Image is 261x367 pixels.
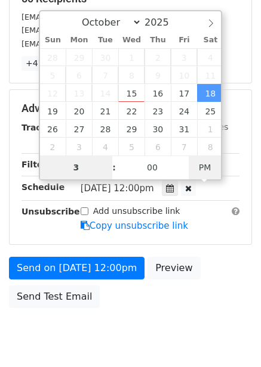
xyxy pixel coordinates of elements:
[118,48,145,66] span: October 1, 2025
[92,66,118,84] span: October 7, 2025
[112,155,116,179] span: :
[171,48,197,66] span: October 3, 2025
[197,84,223,102] span: October 18, 2025
[171,102,197,120] span: October 24, 2025
[66,66,92,84] span: October 6, 2025
[145,48,171,66] span: October 2, 2025
[66,120,92,138] span: October 27, 2025
[81,220,188,231] a: Copy unsubscribe link
[171,36,197,44] span: Fri
[145,84,171,102] span: October 16, 2025
[22,123,62,132] strong: Tracking
[145,120,171,138] span: October 30, 2025
[197,48,223,66] span: October 4, 2025
[118,138,145,155] span: November 5, 2025
[40,36,66,44] span: Sun
[40,138,66,155] span: November 2, 2025
[93,205,180,217] label: Add unsubscribe link
[145,66,171,84] span: October 9, 2025
[66,36,92,44] span: Mon
[142,17,185,28] input: Year
[118,102,145,120] span: October 22, 2025
[40,48,66,66] span: September 28, 2025
[92,138,118,155] span: November 4, 2025
[171,66,197,84] span: October 10, 2025
[22,13,155,21] small: [EMAIL_ADDRESS][DOMAIN_NAME]
[189,155,222,179] span: Click to toggle
[92,48,118,66] span: September 30, 2025
[66,48,92,66] span: September 29, 2025
[22,26,155,35] small: [EMAIL_ADDRESS][DOMAIN_NAME]
[197,66,223,84] span: October 11, 2025
[22,56,72,71] a: +47 more
[197,36,223,44] span: Sat
[197,102,223,120] span: October 25, 2025
[92,84,118,102] span: October 14, 2025
[171,84,197,102] span: October 17, 2025
[197,120,223,138] span: November 1, 2025
[92,36,118,44] span: Tue
[118,84,145,102] span: October 15, 2025
[118,66,145,84] span: October 8, 2025
[201,310,261,367] iframe: Chat Widget
[66,102,92,120] span: October 20, 2025
[40,120,66,138] span: October 26, 2025
[40,84,66,102] span: October 12, 2025
[92,102,118,120] span: October 21, 2025
[66,138,92,155] span: November 3, 2025
[116,155,189,179] input: Minute
[22,160,52,169] strong: Filters
[171,138,197,155] span: November 7, 2025
[22,182,65,192] strong: Schedule
[81,183,154,194] span: [DATE] 12:00pm
[66,84,92,102] span: October 13, 2025
[9,285,100,308] a: Send Test Email
[9,257,145,279] a: Send on [DATE] 12:00pm
[118,120,145,138] span: October 29, 2025
[145,36,171,44] span: Thu
[40,155,113,179] input: Hour
[40,66,66,84] span: October 5, 2025
[22,102,239,115] h5: Advanced
[171,120,197,138] span: October 31, 2025
[197,138,223,155] span: November 8, 2025
[148,257,200,279] a: Preview
[22,39,155,48] small: [EMAIL_ADDRESS][DOMAIN_NAME]
[145,102,171,120] span: October 23, 2025
[145,138,171,155] span: November 6, 2025
[40,102,66,120] span: October 19, 2025
[118,36,145,44] span: Wed
[92,120,118,138] span: October 28, 2025
[22,207,80,216] strong: Unsubscribe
